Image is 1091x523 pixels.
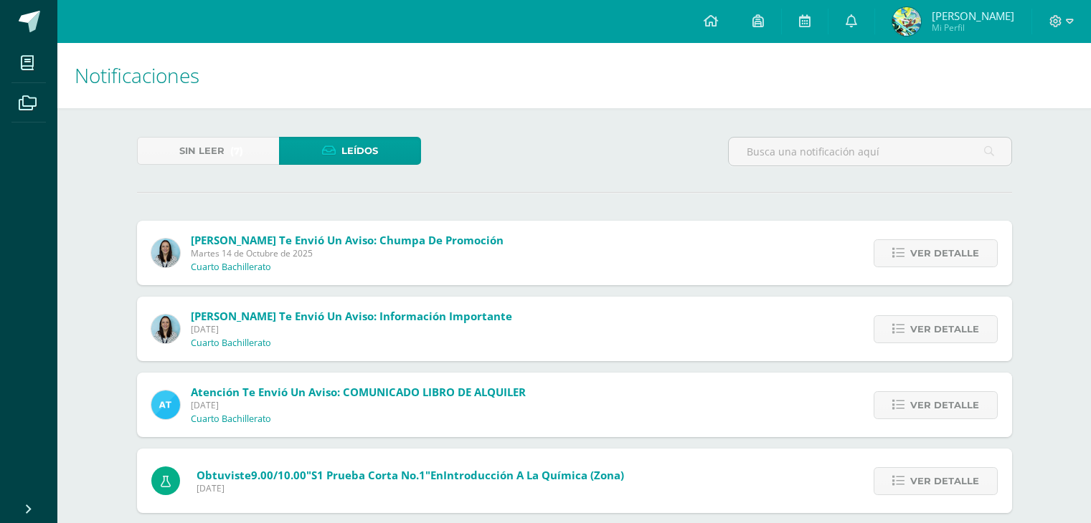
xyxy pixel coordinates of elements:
span: Introducción a la Química (Zona) [443,468,624,482]
img: 475ef3b21ee4b15e55fd2b0b8c2ae6a4.png [892,7,921,36]
span: Ver detalle [910,392,979,418]
span: Martes 14 de Octubre de 2025 [191,247,504,259]
span: Atención te envió un aviso: COMUNICADO LIBRO DE ALQUILER [191,385,526,399]
span: 9.00/10.00 [251,468,306,482]
p: Cuarto Bachillerato [191,413,271,425]
a: Sin leer(7) [137,137,279,165]
p: Cuarto Bachillerato [191,337,271,349]
input: Busca una notificación aquí [729,138,1011,165]
img: aed16db0a88ebd6752f21681ad1200a1.png [151,315,180,343]
span: Ver detalle [910,240,979,267]
span: "S1 Prueba Corta No.1" [306,468,430,482]
span: [DATE] [197,482,624,494]
a: Leídos [279,137,421,165]
span: Leídos [341,138,378,164]
img: 9fc725f787f6a993fc92a288b7a8b70c.png [151,390,180,419]
span: [DATE] [191,399,526,411]
span: [PERSON_NAME] [932,9,1014,23]
span: [PERSON_NAME] te envió un aviso: Información importante [191,309,512,323]
span: [PERSON_NAME] te envió un aviso: Chumpa de Promoción [191,233,504,247]
img: aed16db0a88ebd6752f21681ad1200a1.png [151,239,180,267]
span: Ver detalle [910,316,979,342]
span: Mi Perfil [932,21,1014,34]
span: (7) [230,138,243,164]
span: Notificaciones [75,62,199,89]
span: Sin leer [179,138,225,164]
span: Ver detalle [910,468,979,494]
span: [DATE] [191,323,512,335]
span: Obtuviste en [197,468,624,482]
p: Cuarto Bachillerato [191,261,271,273]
